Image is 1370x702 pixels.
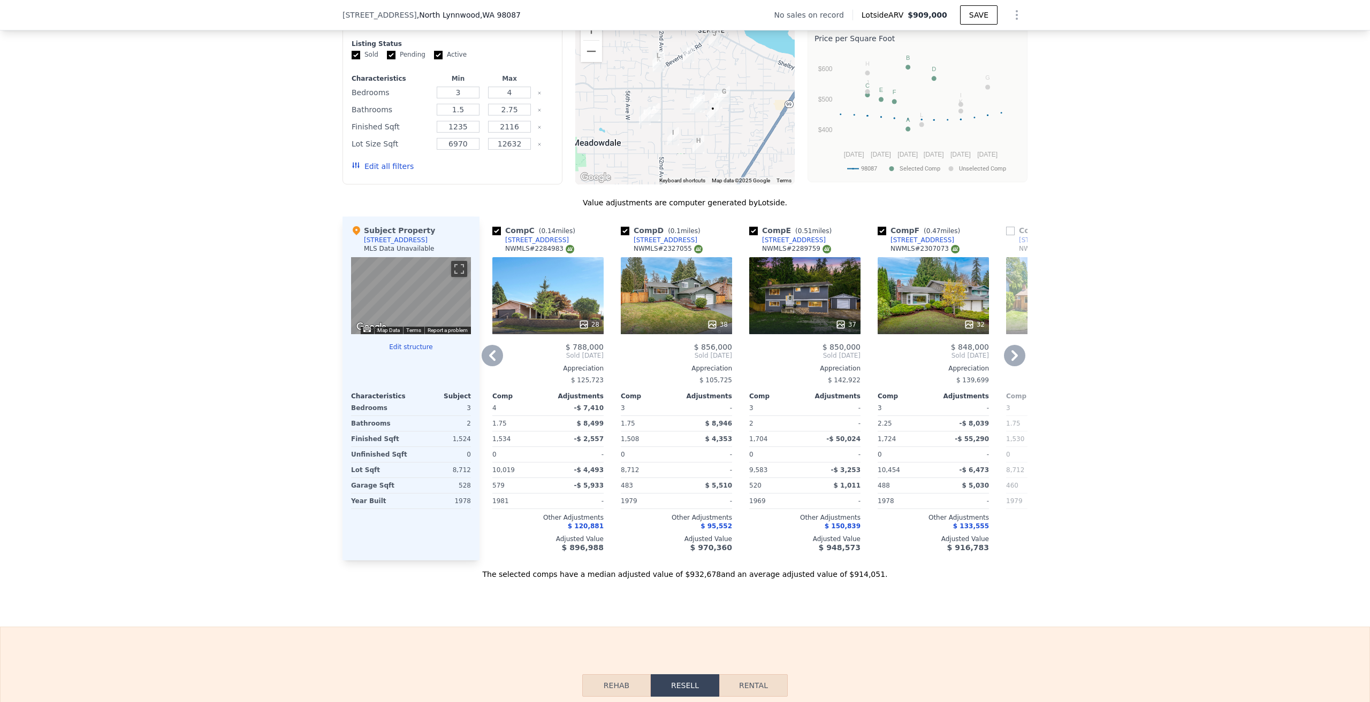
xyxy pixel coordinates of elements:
span: , North Lynnwood [417,10,521,20]
span: $909,000 [908,11,947,19]
button: Keyboard shortcuts [659,177,705,184]
div: Listing Status [352,40,553,48]
span: 0 [621,451,625,458]
text: B [906,55,910,61]
div: Comp D [621,225,705,236]
div: Characteristics [351,392,411,400]
span: $ 848,000 [951,343,989,351]
div: 1969 [749,493,803,508]
div: - [550,493,604,508]
button: Rehab [582,674,651,697]
div: Comp C [492,225,580,236]
text: $500 [818,96,833,103]
input: Sold [352,51,360,59]
div: 2.25 [878,416,931,431]
a: [STREET_ADDRESS] [1006,236,1083,244]
div: 4715 156th St SW [688,131,709,158]
span: $ 1,011 [834,482,861,489]
span: ( miles) [535,227,580,235]
div: Lot Size Sqft [352,136,430,151]
text: Unselected Comp [959,165,1006,172]
div: [STREET_ADDRESS] [634,236,697,244]
span: $ 5,510 [705,482,732,489]
div: 5225 152nd St SW [644,99,664,126]
div: Other Adjustments [878,513,989,522]
span: $ 120,881 [568,522,604,530]
button: Rental [719,674,788,697]
div: Subject Property [351,225,435,236]
div: NWMLS # 2307073 [890,244,960,253]
span: $ 970,360 [690,543,732,552]
div: Adjustments [933,392,989,400]
span: -$ 7,410 [574,404,604,412]
span: $ 125,723 [571,376,604,384]
span: $ 133,555 [953,522,989,530]
span: 1,534 [492,435,511,443]
div: 14422 48th Pl W [678,41,698,67]
text: [DATE] [950,151,971,158]
text: E [879,87,883,93]
span: 3 [1006,404,1010,412]
div: Appreciation [749,364,861,373]
div: Adjusted Value [1006,535,1117,543]
a: Open this area in Google Maps (opens a new window) [354,320,389,334]
div: 15009 45th Pl W [706,86,726,113]
div: 15124 45th Pl W [703,99,723,126]
span: Map data ©2025 Google [712,178,770,183]
div: Other Adjustments [1006,513,1117,522]
span: Sold [DATE] [621,351,732,360]
span: [STREET_ADDRESS] [342,10,417,20]
div: Finished Sqft [352,119,430,134]
div: 8,712 [413,462,471,477]
text: 98087 [861,165,877,172]
div: 1981 [492,493,546,508]
div: Other Adjustments [492,513,604,522]
div: Adjusted Value [492,535,604,543]
span: $ 850,000 [823,343,861,351]
text: $600 [818,65,833,73]
span: -$ 6,473 [960,466,989,474]
svg: A chart. [815,46,1021,180]
div: - [935,447,989,462]
div: 37 [835,319,856,330]
button: Edit structure [351,343,471,351]
div: 14221 45th Pl W [704,24,725,51]
text: G [985,74,990,81]
div: - [550,447,604,462]
div: 38 [707,319,728,330]
span: 3 [621,404,625,412]
span: $ 105,725 [699,376,732,384]
button: Map Data [377,327,400,334]
div: Comp F [878,225,964,236]
div: 1978 [878,493,931,508]
div: Appreciation [878,364,989,373]
span: 460 [1006,482,1018,489]
span: -$ 3,253 [831,466,861,474]
span: $ 95,552 [701,522,732,530]
div: - [1006,373,1117,388]
div: Map [351,257,471,334]
span: 0 [749,451,753,458]
text: [DATE] [897,151,918,158]
img: NWMLS Logo [694,245,703,253]
div: Street View [351,257,471,334]
a: [STREET_ADDRESS] [878,236,954,244]
div: Unfinished Sqft [351,447,409,462]
span: 8,712 [1006,466,1024,474]
text: I [960,92,962,98]
div: [STREET_ADDRESS] [1019,236,1083,244]
a: [STREET_ADDRESS] [621,236,697,244]
span: -$ 8,039 [960,420,989,427]
text: C [865,82,870,89]
span: 0.14 [541,227,555,235]
div: 14526 52nd Ave W [649,50,669,76]
div: The selected comps have a median adjusted value of $932,678 and an average adjusted value of $914... [342,560,1027,580]
div: Adjustments [676,392,732,400]
div: 1979 [1006,493,1060,508]
div: Comp [749,392,805,400]
span: 0 [1006,451,1010,458]
div: [STREET_ADDRESS] [364,236,428,244]
span: -$ 50,024 [826,435,861,443]
div: 1.75 [492,416,546,431]
span: $ 788,000 [566,343,604,351]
